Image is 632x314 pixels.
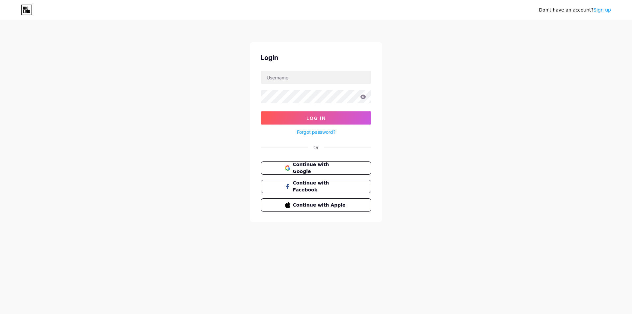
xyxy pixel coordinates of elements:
[293,202,347,209] span: Continue with Apple
[293,161,347,175] span: Continue with Google
[293,180,347,193] span: Continue with Facebook
[306,115,326,121] span: Log In
[261,180,371,193] button: Continue with Facebook
[261,53,371,63] div: Login
[261,111,371,125] button: Log In
[313,144,319,151] div: Or
[261,161,371,175] button: Continue with Google
[297,128,335,135] a: Forgot password?
[261,198,371,212] button: Continue with Apple
[261,71,371,84] input: Username
[539,7,611,14] div: Don't have an account?
[593,7,611,13] a: Sign up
